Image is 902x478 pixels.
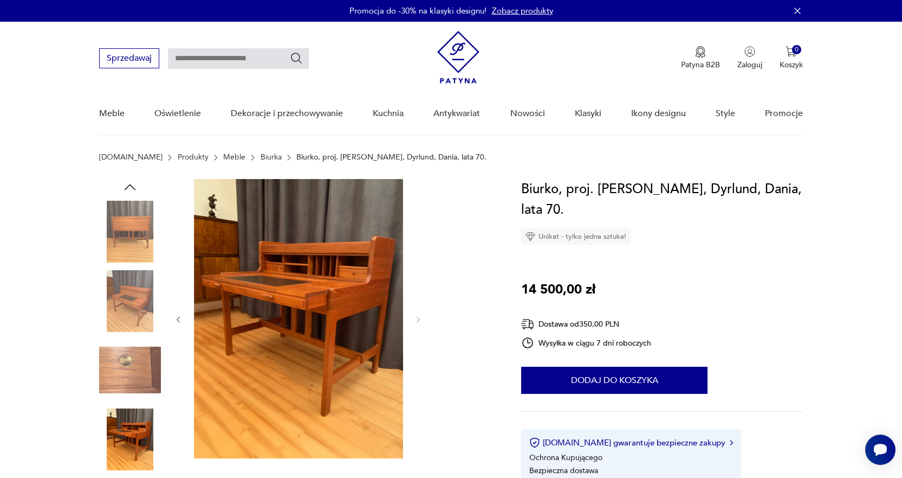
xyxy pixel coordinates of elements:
iframe: Smartsupp widget button [865,435,895,465]
a: Klasyki [575,93,601,135]
div: Unikat - tylko jedna sztuka! [521,228,631,245]
a: Produkty [178,153,209,162]
a: Promocje [765,93,803,135]
a: [DOMAIN_NAME] [99,153,163,162]
img: Ikona medalu [695,46,706,58]
a: Sprzedawaj [99,55,159,63]
button: Dodaj do koszyka [521,367,708,394]
div: Dostawa od 350,00 PLN [521,317,651,331]
div: Wysyłka w ciągu 7 dni roboczych [521,336,651,349]
img: Patyna - sklep z meblami i dekoracjami vintage [437,31,479,84]
img: Ikonka użytkownika [744,46,755,57]
p: Zaloguj [737,60,762,70]
p: Promocja do -30% na klasyki designu! [349,5,486,16]
button: Zaloguj [737,46,762,70]
p: Biurko, proj. [PERSON_NAME], Dyrlund, Dania, lata 70. [296,153,486,162]
a: Ikona medaluPatyna B2B [681,46,720,70]
img: Zdjęcie produktu Biurko, proj. John Mortensen, Dyrlund, Dania, lata 70. [99,339,161,401]
img: Zdjęcie produktu Biurko, proj. John Mortensen, Dyrlund, Dania, lata 70. [194,179,403,458]
p: 14 500,00 zł [521,279,595,300]
a: Zobacz produkty [492,5,553,16]
a: Meble [223,153,245,162]
button: 0Koszyk [780,46,803,70]
a: Nowości [510,93,545,135]
a: Style [716,93,735,135]
button: Szukaj [290,52,303,65]
img: Ikona koszyka [786,46,796,57]
p: Koszyk [780,60,803,70]
img: Ikona strzałki w prawo [730,440,733,445]
h1: Biurko, proj. [PERSON_NAME], Dyrlund, Dania, lata 70. [521,179,802,220]
img: Ikona dostawy [521,317,534,331]
p: Patyna B2B [681,60,720,70]
img: Zdjęcie produktu Biurko, proj. John Mortensen, Dyrlund, Dania, lata 70. [99,201,161,263]
button: [DOMAIN_NAME] gwarantuje bezpieczne zakupy [529,437,732,448]
a: Oświetlenie [154,93,201,135]
a: Antykwariat [433,93,480,135]
img: Ikona certyfikatu [529,437,540,448]
li: Bezpieczna dostawa [529,466,598,476]
a: Dekoracje i przechowywanie [231,93,343,135]
img: Zdjęcie produktu Biurko, proj. John Mortensen, Dyrlund, Dania, lata 70. [99,270,161,332]
li: Ochrona Kupującego [529,452,602,463]
button: Patyna B2B [681,46,720,70]
a: Ikony designu [631,93,686,135]
img: Ikona diamentu [525,232,535,241]
a: Biurka [261,153,282,162]
a: Meble [99,93,125,135]
a: Kuchnia [373,93,404,135]
button: Sprzedawaj [99,48,159,68]
img: Zdjęcie produktu Biurko, proj. John Mortensen, Dyrlund, Dania, lata 70. [99,409,161,470]
div: 0 [792,45,801,54]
